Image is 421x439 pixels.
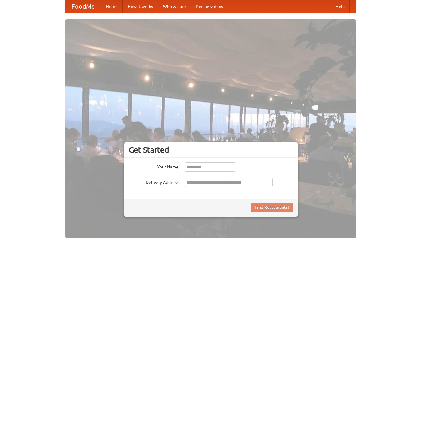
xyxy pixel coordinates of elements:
[158,0,191,13] a: Who we are
[129,145,293,155] h3: Get Started
[331,0,350,13] a: Help
[65,0,101,13] a: FoodMe
[129,178,178,186] label: Delivery Address
[129,162,178,170] label: Your Name
[123,0,158,13] a: How it works
[251,203,293,212] button: Find Restaurants!
[101,0,123,13] a: Home
[191,0,228,13] a: Recipe videos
